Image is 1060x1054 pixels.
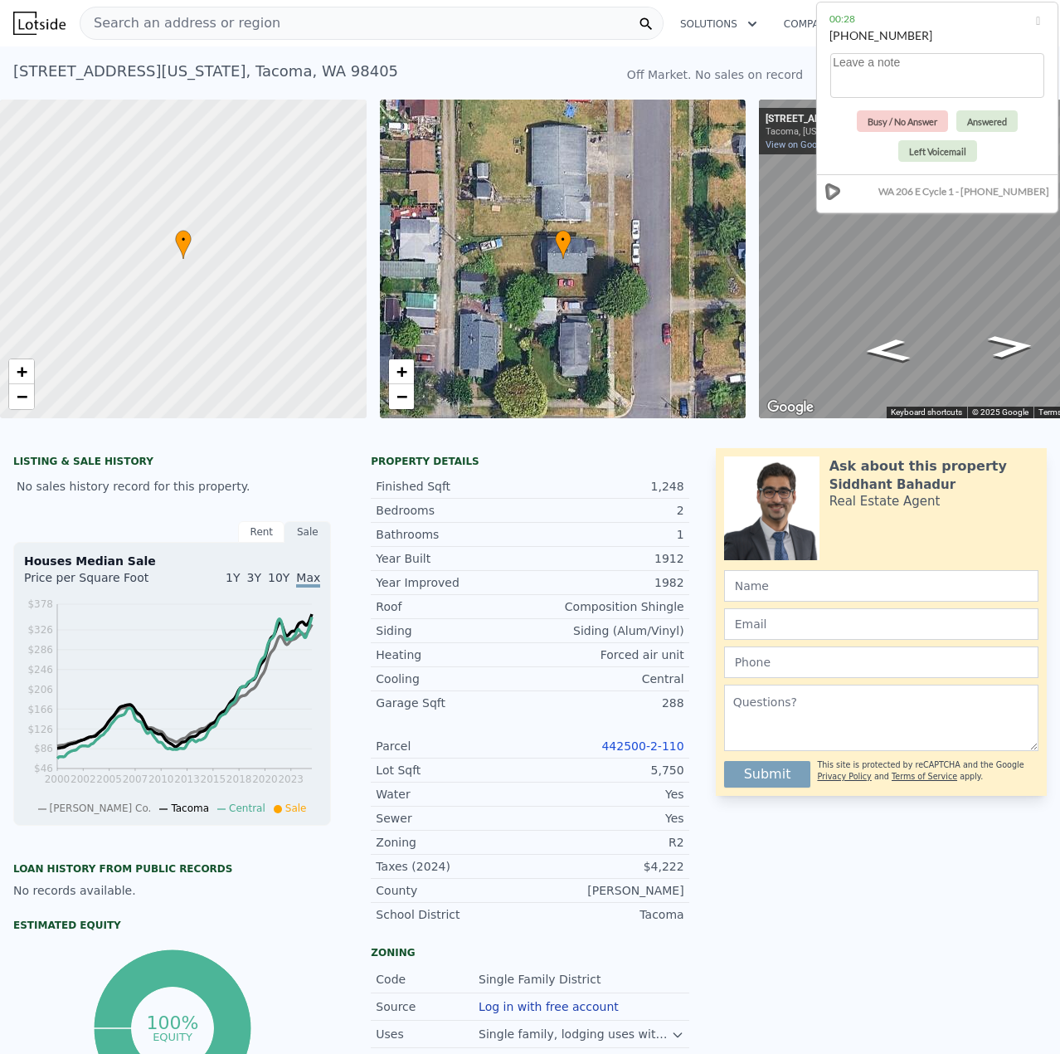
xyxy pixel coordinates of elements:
a: Terms of Service [892,772,957,781]
div: Central [530,671,684,687]
tspan: 2000 [45,773,71,785]
tspan: 2007 [123,773,148,785]
div: No sales history record for this property. [13,471,331,501]
a: Zoom out [9,384,34,409]
tspan: $326 [27,624,53,636]
a: Zoom in [9,359,34,384]
a: View on Google Maps [766,139,855,150]
div: Heating [376,647,530,663]
tspan: 100% [146,1013,198,1033]
span: 10Y [268,571,289,584]
div: LISTING & SALE HISTORY [13,455,331,471]
div: Zoning [376,834,530,851]
div: Property details [371,455,688,468]
div: Price per Square Foot [24,569,173,596]
tspan: $46 [34,763,53,774]
button: Company [771,9,866,39]
div: Siddhant Bahadur [829,476,955,493]
span: Central [229,803,265,814]
div: Single family, lodging uses with one guest room. [479,1026,671,1042]
span: © 2025 Google [972,407,1028,417]
div: Zoning [371,946,688,959]
div: Rent [238,521,284,543]
div: • [555,230,571,259]
input: Name [724,570,1038,602]
a: Zoom in [389,359,414,384]
span: − [17,386,27,407]
div: 5,750 [530,762,684,778]
div: 1912 [530,550,684,567]
div: County [376,882,530,899]
a: Open this area in Google Maps (opens a new window) [763,397,818,418]
tspan: 2020 [252,773,278,785]
tspan: 2005 [96,773,122,785]
div: Code [376,971,479,988]
div: Parcel [376,738,530,754]
div: Source [376,998,479,1015]
input: Phone [724,647,1038,678]
tspan: $378 [27,598,53,610]
span: [PERSON_NAME] Co. [50,803,152,814]
tspan: equity [153,1030,192,1042]
div: Single Family District [479,971,604,988]
span: Tacoma [171,803,209,814]
div: Finished Sqft [376,478,530,495]
div: Composition Shingle [530,598,684,615]
div: [STREET_ADDRESS][US_STATE] [766,113,904,126]
button: Solutions [667,9,771,39]
div: Loan history from public records [13,862,331,876]
span: Max [296,571,320,588]
path: Go North, S Alaska St [969,329,1053,364]
tspan: $246 [27,664,53,676]
div: This site is protected by reCAPTCHA and the Google and apply. [817,754,1038,788]
div: Ask about this property [829,456,1007,476]
div: Bathrooms [376,526,530,543]
tspan: 2018 [226,773,252,785]
div: Bedrooms [376,502,530,519]
div: $4,222 [530,858,684,875]
div: Roof [376,598,530,615]
div: Tacoma, [US_STATE] [766,126,904,137]
div: Estimated Equity [13,919,331,932]
div: Water [376,786,530,803]
div: Siding [376,622,530,639]
div: Yes [530,786,684,803]
div: Cooling [376,671,530,687]
div: [PERSON_NAME] [530,882,684,899]
span: • [555,232,571,247]
div: Uses [376,1026,479,1042]
span: Search an address or region [80,13,280,33]
tspan: 2010 [148,773,174,785]
div: Sale [284,521,331,543]
div: 1 [530,526,684,543]
div: Forced air unit [530,647,684,663]
div: Houses Median Sale [24,553,320,569]
tspan: $206 [27,684,53,695]
div: Taxes (2024) [376,858,530,875]
img: Google [763,397,818,418]
tspan: 2023 [278,773,304,785]
span: − [396,386,406,407]
tspan: $126 [27,724,53,735]
div: Off Market. No sales on record [627,66,803,83]
span: 3Y [247,571,261,584]
span: + [17,361,27,382]
span: • [175,232,192,247]
div: Garage Sqft [376,695,530,711]
div: Year Improved [376,574,530,591]
div: [STREET_ADDRESS][US_STATE] , Tacoma , WA 98405 [13,60,398,83]
div: Sewer [376,810,530,827]
button: Submit [724,761,811,788]
tspan: 2013 [174,773,200,785]
div: School District [376,906,530,923]
path: Go South, S Alaska St [845,334,930,368]
a: Zoom out [389,384,414,409]
div: R2 [530,834,684,851]
div: Yes [530,810,684,827]
input: Email [724,608,1038,640]
div: Lot Sqft [376,762,530,778]
div: 288 [530,695,684,711]
img: Lotside [13,12,66,35]
button: Log in with free account [479,1000,619,1013]
span: 1Y [226,571,240,584]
